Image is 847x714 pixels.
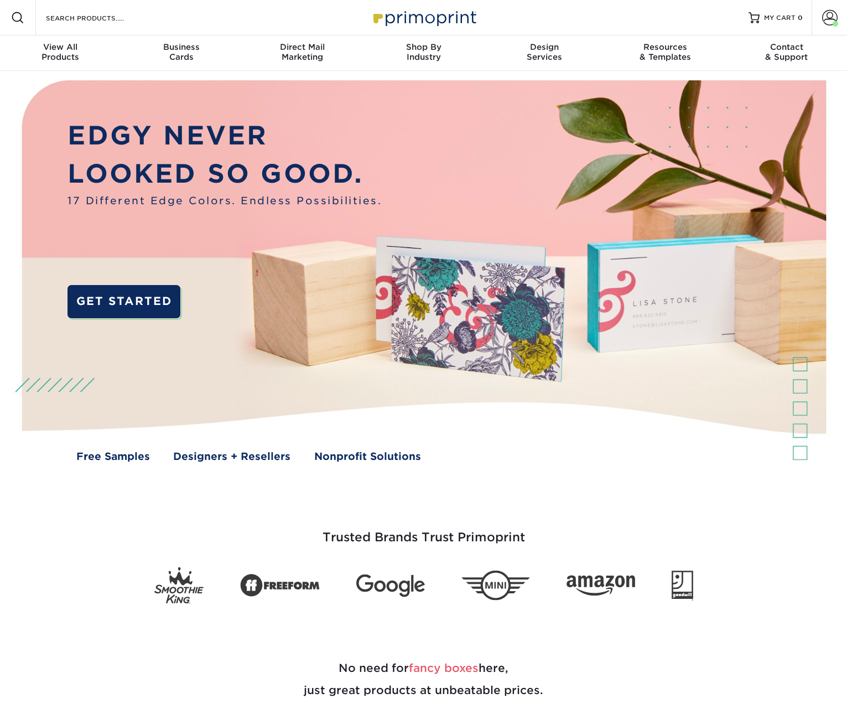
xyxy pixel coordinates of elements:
[100,504,747,558] h3: Trusted Brands Trust Primoprint
[242,35,363,71] a: Direct MailMarketing
[363,42,484,62] div: Industry
[242,42,363,62] div: Marketing
[121,35,242,71] a: BusinessCards
[726,42,847,62] div: & Support
[567,575,635,596] img: Amazon
[240,568,320,603] img: Freeform
[368,6,479,29] img: Primoprint
[605,42,726,52] span: Resources
[121,42,242,52] span: Business
[154,567,204,604] img: Smoothie King
[356,574,425,597] img: Google
[605,42,726,62] div: & Templates
[363,42,484,52] span: Shop By
[67,285,180,318] a: GET STARTED
[726,35,847,71] a: Contact& Support
[672,571,693,601] img: Goodwill
[764,13,796,23] span: MY CART
[67,193,382,209] span: 17 Different Edge Colors. Endless Possibilities.
[484,35,605,71] a: DesignServices
[242,42,363,52] span: Direct Mail
[314,449,421,464] a: Nonprofit Solutions
[484,42,605,52] span: Design
[45,11,153,24] input: SEARCH PRODUCTS.....
[484,42,605,62] div: Services
[363,35,484,71] a: Shop ByIndustry
[173,449,290,464] a: Designers + Resellers
[67,155,382,193] p: LOOKED SO GOOD.
[798,14,803,22] span: 0
[67,117,382,155] p: EDGY NEVER
[461,570,530,601] img: Mini
[76,449,150,464] a: Free Samples
[409,661,479,675] span: fancy boxes
[121,42,242,62] div: Cards
[726,42,847,52] span: Contact
[605,35,726,71] a: Resources& Templates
